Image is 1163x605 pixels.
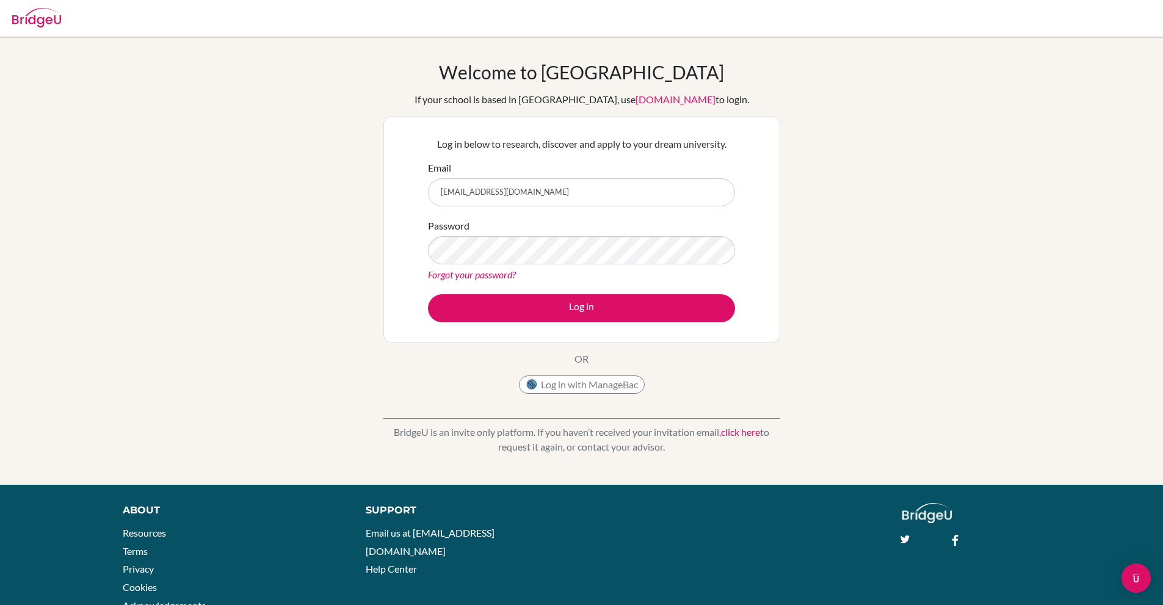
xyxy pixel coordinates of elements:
label: Email [428,161,451,175]
div: If your school is based in [GEOGRAPHIC_DATA], use to login. [415,92,749,107]
a: Cookies [123,581,157,593]
a: Help Center [366,563,417,574]
a: Terms [123,545,148,557]
a: Email us at [EMAIL_ADDRESS][DOMAIN_NAME] [366,527,495,557]
button: Log in [428,294,735,322]
img: logo_white@2x-f4f0deed5e89b7ecb1c2cc34c3e3d731f90f0f143d5ea2071677605dd97b5244.png [902,503,952,523]
p: Log in below to research, discover and apply to your dream university. [428,137,735,151]
p: BridgeU is an invite only platform. If you haven’t received your invitation email, to request it ... [383,425,780,454]
label: Password [428,219,469,233]
div: About [123,503,338,518]
p: OR [574,352,589,366]
img: Bridge-U [12,8,61,27]
a: [DOMAIN_NAME] [636,93,716,105]
a: Resources [123,527,166,538]
a: Privacy [123,563,154,574]
div: Support [366,503,567,518]
h1: Welcome to [GEOGRAPHIC_DATA] [439,61,724,83]
div: Open Intercom Messenger [1121,563,1151,593]
button: Log in with ManageBac [519,375,645,394]
a: click here [721,426,760,438]
a: Forgot your password? [428,269,516,280]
